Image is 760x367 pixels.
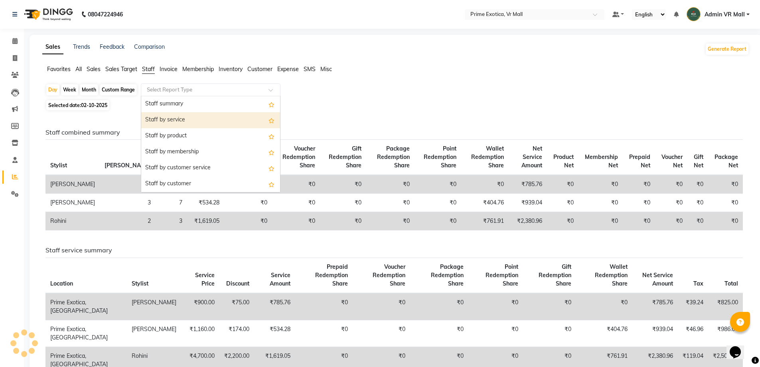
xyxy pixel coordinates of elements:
[254,293,295,320] td: ₹785.76
[678,320,708,347] td: ₹46.96
[141,160,280,176] div: Staff by customer service
[468,320,523,347] td: ₹0
[181,293,219,320] td: ₹900.00
[50,162,67,169] span: Stylist
[632,293,678,320] td: ₹785.76
[127,293,181,320] td: [PERSON_NAME]
[45,175,100,194] td: [PERSON_NAME]
[366,212,415,230] td: ₹0
[585,153,618,169] span: Membership Net
[50,280,73,287] span: Location
[141,128,280,144] div: Staff by product
[687,175,708,194] td: ₹0
[471,145,504,169] span: Wallet Redemption Share
[694,153,703,169] span: Gift Net
[623,175,655,194] td: ₹0
[320,212,366,230] td: ₹0
[320,175,366,194] td: ₹0
[366,175,415,194] td: ₹0
[410,293,468,320] td: ₹0
[268,163,274,173] span: Add this report to Favorites List
[277,65,299,73] span: Expense
[45,212,100,230] td: Rohini
[708,194,743,212] td: ₹0
[141,176,280,192] div: Staff by customer
[353,320,410,347] td: ₹0
[156,194,187,212] td: 7
[523,293,576,320] td: ₹0
[708,293,743,320] td: ₹825.00
[642,272,673,287] span: Net Service Amount
[80,84,98,95] div: Month
[295,320,353,347] td: ₹0
[75,65,82,73] span: All
[127,320,181,347] td: [PERSON_NAME]
[539,263,571,287] span: Gift Redemption Share
[224,212,272,230] td: ₹0
[81,102,107,108] span: 02-10-2025
[431,263,464,287] span: Package Redemption Share
[461,194,509,212] td: ₹404.76
[219,65,243,73] span: Inventory
[268,131,274,141] span: Add this report to Favorites List
[272,194,320,212] td: ₹0
[47,65,71,73] span: Favorites
[270,272,290,287] span: Service Amount
[272,212,320,230] td: ₹0
[724,280,738,287] span: Total
[42,40,63,54] a: Sales
[353,293,410,320] td: ₹0
[715,153,738,169] span: Package Net
[415,175,461,194] td: ₹0
[623,194,655,212] td: ₹0
[687,194,708,212] td: ₹0
[377,145,410,169] span: Package Redemption Share
[693,280,703,287] span: Tax
[268,147,274,157] span: Add this report to Favorites List
[547,212,578,230] td: ₹0
[61,84,78,95] div: Week
[46,100,109,110] span: Selected date:
[578,175,623,194] td: ₹0
[486,263,518,287] span: Point Redemption Share
[661,153,683,169] span: Voucher Net
[509,194,547,212] td: ₹939.04
[547,194,578,212] td: ₹0
[678,293,708,320] td: ₹39.24
[461,212,509,230] td: ₹761.91
[105,162,151,169] span: [PERSON_NAME]
[268,115,274,125] span: Add this report to Favorites List
[366,194,415,212] td: ₹0
[576,293,632,320] td: ₹0
[141,112,280,128] div: Staff by service
[578,212,623,230] td: ₹0
[521,145,542,169] span: Net Service Amount
[182,65,214,73] span: Membership
[595,263,628,287] span: Wallet Redemption Share
[100,84,137,95] div: Custom Range
[100,175,156,194] td: 2
[523,320,576,347] td: ₹0
[132,280,148,287] span: Stylist
[705,10,745,19] span: Admin VR Mall
[708,320,743,347] td: ₹986.00
[219,320,254,347] td: ₹174.00
[708,212,743,230] td: ₹0
[655,212,687,230] td: ₹0
[160,65,178,73] span: Invoice
[46,84,59,95] div: Day
[141,96,280,192] ng-dropdown-panel: Options list
[329,145,361,169] span: Gift Redemption Share
[45,293,127,320] td: Prime Exotica, [GEOGRAPHIC_DATA]
[415,194,461,212] td: ₹0
[105,65,137,73] span: Sales Target
[295,293,353,320] td: ₹0
[282,145,315,169] span: Voucher Redemption Share
[687,212,708,230] td: ₹0
[100,194,156,212] td: 3
[88,3,123,26] b: 08047224946
[100,43,124,50] a: Feedback
[134,43,165,50] a: Comparison
[655,194,687,212] td: ₹0
[726,335,752,359] iframe: chat widget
